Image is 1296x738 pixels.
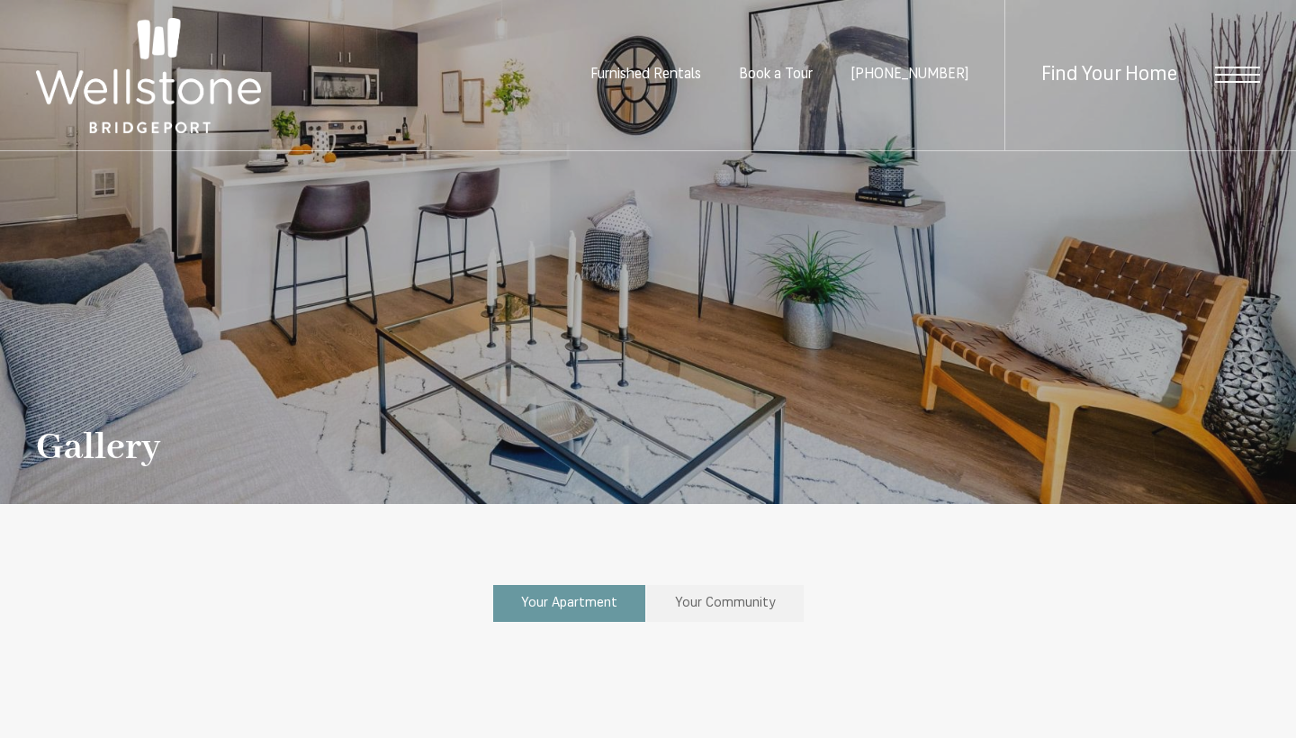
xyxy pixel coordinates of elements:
[850,67,968,82] span: [PHONE_NUMBER]
[36,427,160,468] h1: Gallery
[675,597,776,610] span: Your Community
[739,67,813,82] a: Book a Tour
[493,585,645,622] a: Your Apartment
[36,18,261,133] img: Wellstone
[521,597,617,610] span: Your Apartment
[647,585,804,622] a: Your Community
[590,67,701,82] a: Furnished Rentals
[1215,67,1260,83] button: Open Menu
[850,67,968,82] a: Call Us at (253) 642-8681
[1041,65,1177,85] a: Find Your Home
